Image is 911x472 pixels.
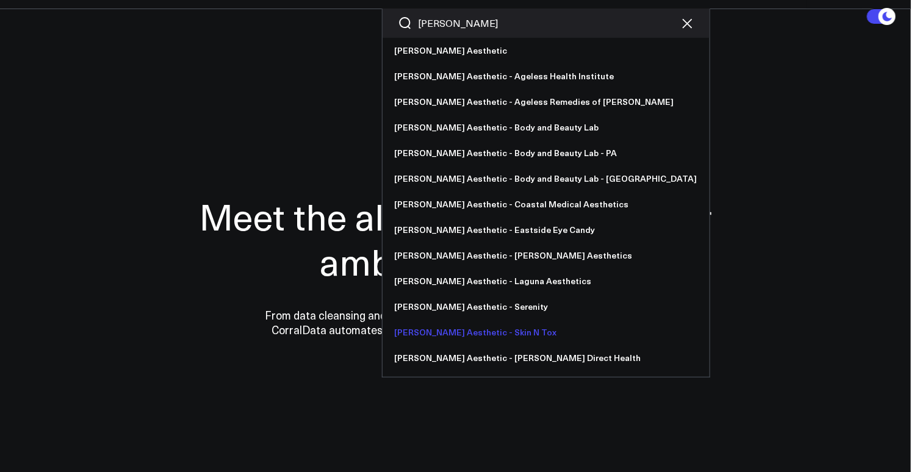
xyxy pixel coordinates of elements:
a: [PERSON_NAME] Aesthetic - Body and Beauty Lab - PA [383,140,710,166]
a: [PERSON_NAME] Aesthetic - Body and Beauty Lab - [GEOGRAPHIC_DATA] [383,166,710,191]
button: Clear search [680,16,694,30]
a: [PERSON_NAME] Aesthetic - Laguna Aesthetics [383,268,710,294]
a: [PERSON_NAME] Aesthetic - Coastal Medical Aesthetics [383,191,710,217]
a: [PERSON_NAME] Aesthetic - [PERSON_NAME] Direct Health [383,345,710,371]
a: [PERSON_NAME] Aesthetic - Skin N Tox [383,320,710,345]
p: From data cleansing and integration to personalized dashboards and insights, CorralData automates... [239,308,672,337]
a: [PERSON_NAME] Aesthetic - Serenity [383,294,710,320]
h1: Meet the all-in-one data hub for ambitious teams [157,193,755,284]
a: [PERSON_NAME] Aesthetic - Ageless Remedies of [PERSON_NAME] [383,89,710,115]
a: [PERSON_NAME] Aesthetic - [PERSON_NAME] Aesthetics [383,243,710,268]
button: Search customers button [398,16,412,30]
a: [PERSON_NAME] Aesthetic - Eastside Eye Candy [383,217,710,243]
input: Search customers input [419,16,674,30]
a: [PERSON_NAME] Aesthetic - Body and Beauty Lab [383,115,710,140]
a: [PERSON_NAME] Aesthetic - Ageless Health Institute [383,63,710,89]
a: [PERSON_NAME] Aesthetic [383,38,710,63]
